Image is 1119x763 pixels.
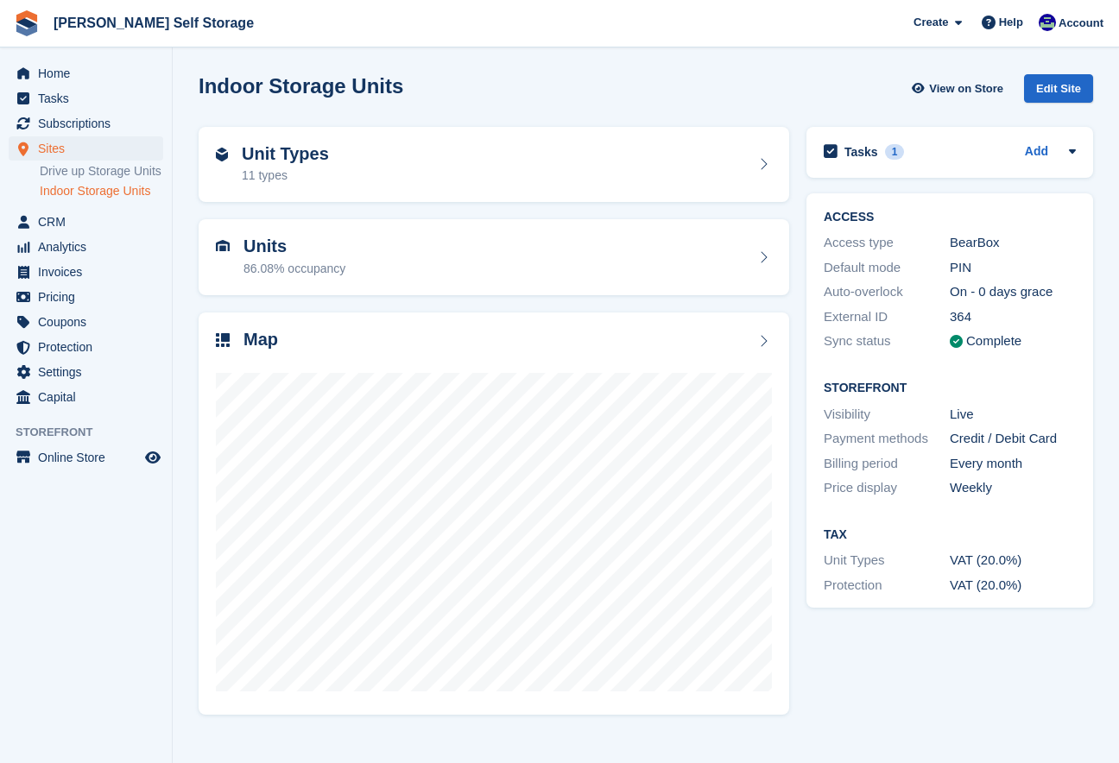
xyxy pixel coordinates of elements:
div: Unit Types [824,551,950,571]
a: menu [9,210,163,234]
img: stora-icon-8386f47178a22dfd0bd8f6a31ec36ba5ce8667c1dd55bd0f319d3a0aa187defe.svg [14,10,40,36]
a: Preview store [142,447,163,468]
h2: Units [243,236,345,256]
span: Pricing [38,285,142,309]
div: Edit Site [1024,74,1093,103]
span: CRM [38,210,142,234]
h2: Storefront [824,381,1076,395]
div: External ID [824,307,950,327]
img: unit-icn-7be61d7bf1b0ce9d3e12c5938cc71ed9869f7b940bace4675aadf7bd6d80202e.svg [216,240,230,252]
a: menu [9,86,163,110]
span: Settings [38,360,142,384]
div: Every month [950,454,1076,474]
div: Auto-overlock [824,282,950,302]
div: 11 types [242,167,329,185]
span: Subscriptions [38,111,142,136]
span: Sites [38,136,142,161]
h2: ACCESS [824,211,1076,224]
a: Edit Site [1024,74,1093,110]
h2: Indoor Storage Units [199,74,403,98]
span: Tasks [38,86,142,110]
div: VAT (20.0%) [950,576,1076,596]
h2: Tasks [844,144,878,160]
div: Price display [824,478,950,498]
span: Storefront [16,424,172,441]
span: Protection [38,335,142,359]
div: On - 0 days grace [950,282,1076,302]
div: 364 [950,307,1076,327]
a: Drive up Storage Units [40,163,163,180]
div: Sync status [824,331,950,351]
img: Justin Farthing [1039,14,1056,31]
a: Unit Types 11 types [199,127,789,203]
a: Add [1025,142,1048,162]
a: menu [9,260,163,284]
span: Invoices [38,260,142,284]
h2: Tax [824,528,1076,542]
span: Account [1059,15,1103,32]
div: Visibility [824,405,950,425]
span: Create [914,14,948,31]
div: 86.08% occupancy [243,260,345,278]
a: menu [9,385,163,409]
h2: Unit Types [242,144,329,164]
img: unit-type-icn-2b2737a686de81e16bb02015468b77c625bbabd49415b5ef34ead5e3b44a266d.svg [216,148,228,161]
span: Online Store [38,445,142,470]
a: menu [9,335,163,359]
div: VAT (20.0%) [950,551,1076,571]
div: PIN [950,258,1076,278]
a: menu [9,445,163,470]
div: 1 [885,144,905,160]
div: Credit / Debit Card [950,429,1076,449]
a: Map [199,312,789,716]
div: Weekly [950,478,1076,498]
span: Analytics [38,235,142,259]
div: Payment methods [824,429,950,449]
div: Complete [966,331,1021,351]
a: Indoor Storage Units [40,183,163,199]
div: Billing period [824,454,950,474]
a: menu [9,111,163,136]
a: [PERSON_NAME] Self Storage [47,9,261,37]
div: Live [950,405,1076,425]
img: map-icn-33ee37083ee616e46c38cad1a60f524a97daa1e2b2c8c0bc3eb3415660979fc1.svg [216,333,230,347]
span: Home [38,61,142,85]
h2: Map [243,330,278,350]
a: View on Store [909,74,1010,103]
a: menu [9,285,163,309]
div: Protection [824,576,950,596]
div: Access type [824,233,950,253]
div: Default mode [824,258,950,278]
span: Capital [38,385,142,409]
a: menu [9,136,163,161]
a: menu [9,310,163,334]
span: View on Store [929,80,1003,98]
a: menu [9,235,163,259]
a: menu [9,360,163,384]
a: Units 86.08% occupancy [199,219,789,295]
div: BearBox [950,233,1076,253]
a: menu [9,61,163,85]
span: Help [999,14,1023,31]
span: Coupons [38,310,142,334]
